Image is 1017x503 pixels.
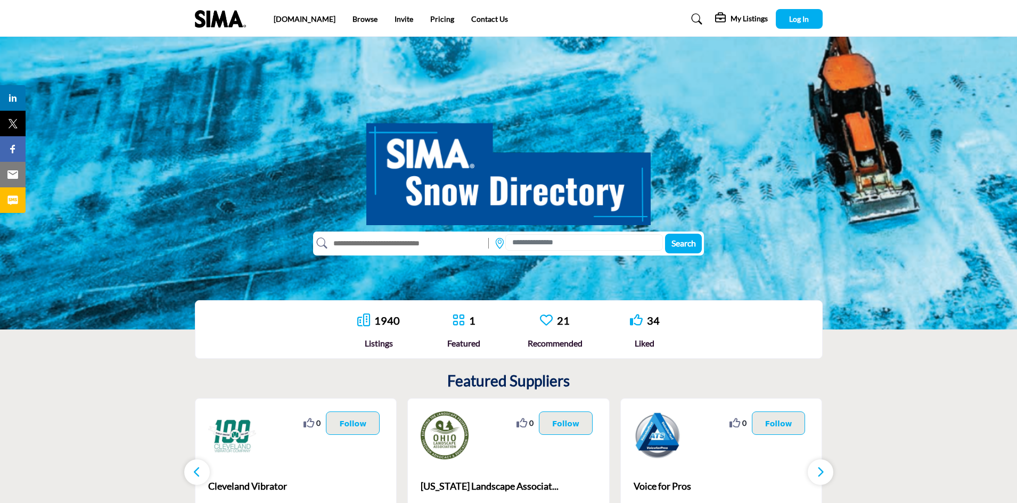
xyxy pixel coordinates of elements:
span: 0 [529,417,534,428]
img: Site Logo [195,10,251,28]
a: 21 [557,314,570,327]
a: Go to Featured [452,314,465,328]
img: Voice for Pros [634,411,682,459]
img: Cleveland Vibrator [208,411,256,459]
button: Follow [539,411,593,435]
a: Cleveland Vibrator [208,472,384,501]
a: 34 [647,314,660,327]
a: [DOMAIN_NAME] [274,14,335,23]
a: [US_STATE] Landscape Associat... [421,472,596,501]
a: Go to Recommended [540,314,553,328]
a: Invite [395,14,413,23]
span: 0 [316,417,321,428]
h5: My Listings [731,14,768,23]
button: Follow [326,411,380,435]
span: [US_STATE] Landscape Associat... [421,479,596,493]
span: Cleveland Vibrator [208,479,384,493]
span: Log In [789,14,809,23]
span: Voice for Pros [634,479,809,493]
a: 1 [469,314,475,327]
a: Voice for Pros [634,472,809,501]
a: 1940 [374,314,400,327]
button: Search [665,234,702,253]
img: SIMA Snow Directory [366,111,651,225]
span: Search [671,238,696,248]
a: Browse [352,14,378,23]
div: Featured [447,337,480,350]
p: Follow [339,417,366,429]
h2: Featured Suppliers [447,372,570,390]
button: Follow [752,411,806,435]
img: Ohio Landscape Association [421,411,469,459]
a: Pricing [430,14,454,23]
button: Log In [776,9,823,29]
i: Go to Liked [630,314,643,326]
p: Follow [765,417,792,429]
div: My Listings [715,13,768,26]
div: Listings [357,337,400,350]
span: 0 [742,417,747,428]
img: Rectangle%203585.svg [486,235,491,251]
a: Contact Us [471,14,508,23]
div: Recommended [528,337,583,350]
a: Search [681,11,709,28]
div: Liked [630,337,660,350]
p: Follow [552,417,579,429]
b: Ohio Landscape Association [421,472,596,501]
